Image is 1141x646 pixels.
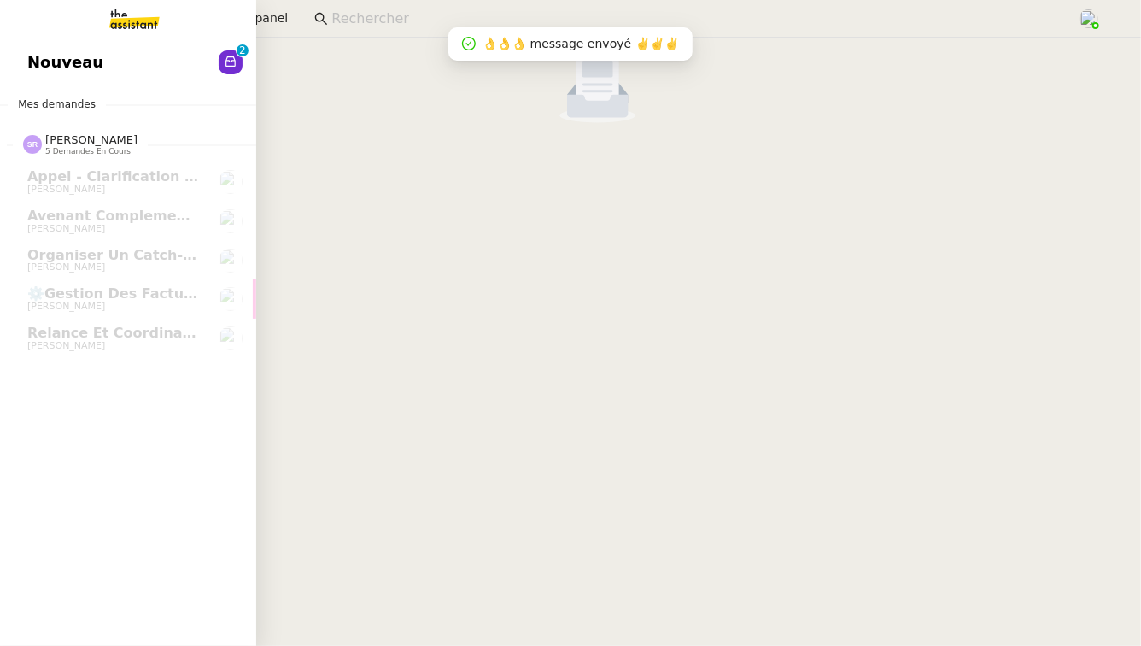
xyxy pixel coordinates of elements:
[219,326,243,350] img: users%2FpftfpH3HWzRMeZpe6E7kXDgO5SJ3%2Favatar%2Fa3cc7090-f8ed-4df9-82e0-3c63ac65f9dd
[27,285,272,302] span: ⚙️Gestion des factures à payer
[27,247,377,263] span: Organiser un catch-up avec [PERSON_NAME]
[27,340,105,351] span: [PERSON_NAME]
[23,135,42,154] img: svg
[331,8,1060,31] input: Rechercher
[45,133,138,146] span: [PERSON_NAME]
[483,37,679,50] span: 👌👌👌 message envoyé ✌️✌️✌️
[219,287,243,311] img: users%2FRqsVXU4fpmdzH7OZdqyP8LuLV9O2%2Favatar%2F0d6ec0de-1f9c-4f7b-9412-5ce95fe5afa7
[27,261,105,273] span: [PERSON_NAME]
[27,223,105,234] span: [PERSON_NAME]
[219,209,243,233] img: users%2FrZ9hsAwvZndyAxvpJrwIinY54I42%2Favatar%2FChatGPT%20Image%201%20aou%CC%82t%202025%2C%2011_1...
[219,170,243,194] img: users%2FrZ9hsAwvZndyAxvpJrwIinY54I42%2Favatar%2FChatGPT%20Image%201%20aou%CC%82t%202025%2C%2011_1...
[45,147,131,156] span: 5 demandes en cours
[27,301,105,312] span: [PERSON_NAME]
[27,50,103,75] span: Nouveau
[27,208,349,224] span: Avenant complement d'heures DE LEEUW
[27,325,342,341] span: Relance et coordination de rendez-vous
[237,44,249,56] nz-badge-sup: 2
[239,44,246,60] p: 2
[1080,9,1098,28] img: users%2FPPrFYTsEAUgQy5cK5MCpqKbOX8K2%2Favatar%2FCapture%20d%E2%80%99e%CC%81cran%202023-06-05%20a%...
[27,168,272,185] span: Appel - Clarification procédures
[219,249,243,273] img: users%2FpftfpH3HWzRMeZpe6E7kXDgO5SJ3%2Favatar%2Fa3cc7090-f8ed-4df9-82e0-3c63ac65f9dd
[8,96,106,113] span: Mes demandes
[27,184,105,195] span: [PERSON_NAME]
